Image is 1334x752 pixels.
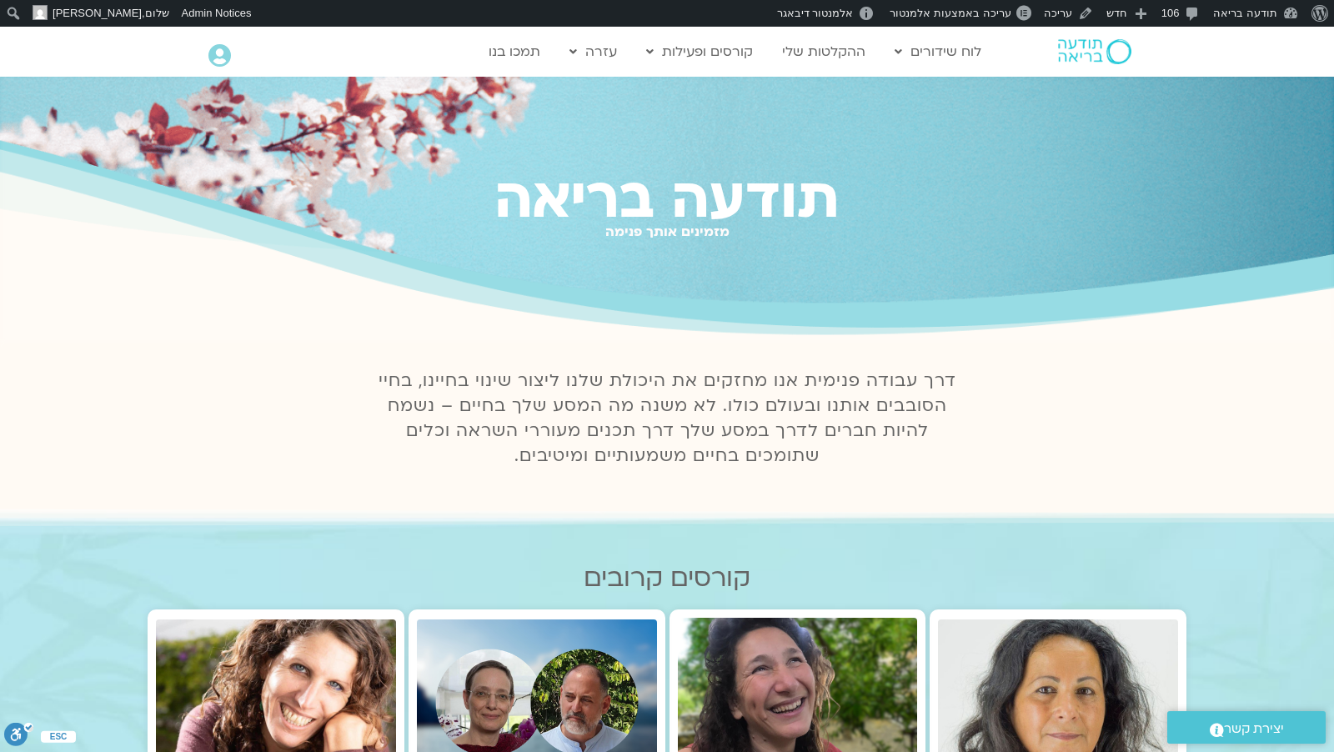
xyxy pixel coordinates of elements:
[638,36,761,68] a: קורסים ופעילות
[561,36,625,68] a: עזרה
[1167,711,1326,744] a: יצירת קשר
[53,7,142,19] span: [PERSON_NAME]
[148,564,1186,593] h2: קורסים קרובים
[1224,718,1284,740] span: יצירת קשר
[1058,39,1131,64] img: תודעה בריאה
[890,7,1011,19] span: עריכה באמצעות אלמנטור
[886,36,990,68] a: לוח שידורים
[480,36,549,68] a: תמכו בנו
[369,368,965,469] p: דרך עבודה פנימית אנו מחזקים את היכולת שלנו ליצור שינוי בחיינו, בחיי הסובבים אותנו ובעולם כולו. לא...
[774,36,874,68] a: ההקלטות שלי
